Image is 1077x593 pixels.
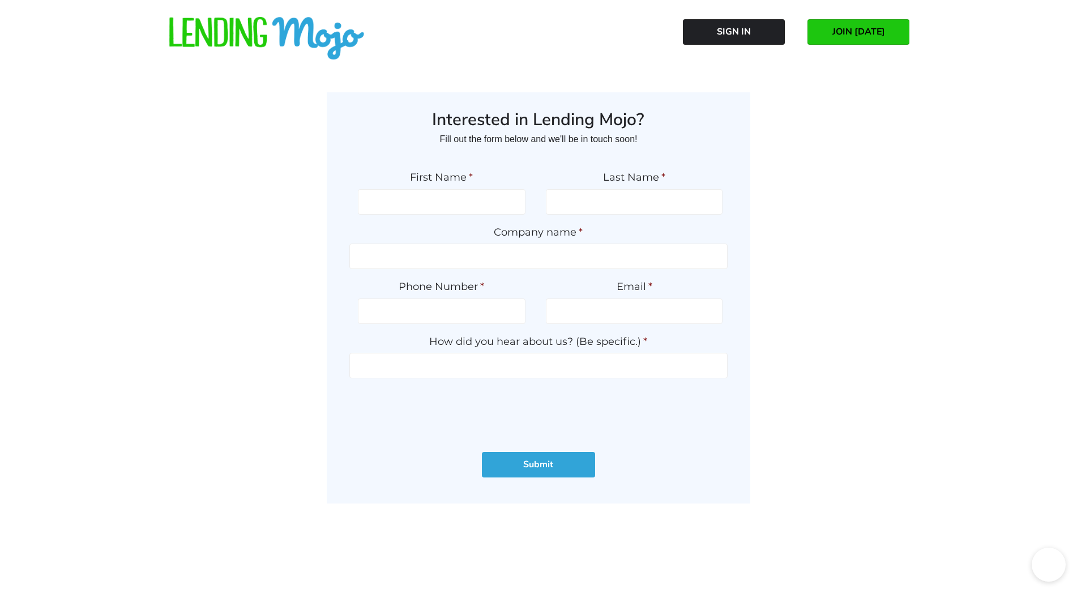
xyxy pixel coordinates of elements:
[807,19,909,45] a: JOIN [DATE]
[546,171,723,184] label: Last Name
[832,27,885,37] span: JOIN [DATE]
[717,27,751,37] span: Sign In
[452,390,625,434] iframe: reCAPTCHA
[349,226,728,239] label: Company name
[1032,548,1066,582] iframe: chat widget
[168,17,366,61] img: lm-horizontal-logo
[546,280,723,293] label: Email
[349,335,728,348] label: How did you hear about us? (Be specific.)
[683,19,785,45] a: Sign In
[349,130,728,148] p: Fill out the form below and we'll be in touch soon!
[349,109,728,131] h3: Interested in Lending Mojo?
[358,171,526,184] label: First Name
[482,452,595,477] input: Submit
[358,280,526,293] label: Phone Number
